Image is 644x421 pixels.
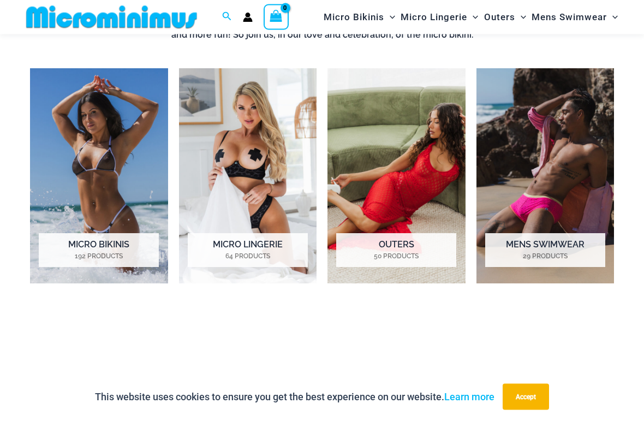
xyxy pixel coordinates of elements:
[30,69,168,283] img: Micro Bikinis
[39,252,159,262] mark: 192 Products
[476,69,615,283] img: Mens Swimwear
[444,391,494,402] a: Learn more
[179,69,317,283] img: Micro Lingerie
[327,69,466,283] a: Visit product category Outers
[319,2,622,33] nav: Site Navigation
[503,384,549,410] button: Accept
[188,234,308,268] h2: Micro Lingerie
[30,313,614,395] iframe: TrustedSite Certified
[179,69,317,283] a: Visit product category Micro Lingerie
[485,252,605,262] mark: 29 Products
[188,252,308,262] mark: 64 Products
[95,389,494,405] p: This website uses cookies to ensure you get the best experience on our website.
[515,3,526,31] span: Menu Toggle
[324,3,384,31] span: Micro Bikinis
[384,3,395,31] span: Menu Toggle
[401,3,467,31] span: Micro Lingerie
[398,3,481,31] a: Micro LingerieMenu ToggleMenu Toggle
[481,3,529,31] a: OutersMenu ToggleMenu Toggle
[529,3,621,31] a: Mens SwimwearMenu ToggleMenu Toggle
[467,3,478,31] span: Menu Toggle
[222,10,232,24] a: Search icon link
[336,234,456,268] h2: Outers
[336,252,456,262] mark: 50 Products
[39,234,159,268] h2: Micro Bikinis
[264,4,289,29] a: View Shopping Cart, empty
[327,69,466,283] img: Outers
[22,5,201,29] img: MM SHOP LOGO FLAT
[30,69,168,283] a: Visit product category Micro Bikinis
[484,3,515,31] span: Outers
[485,234,605,268] h2: Mens Swimwear
[607,3,618,31] span: Menu Toggle
[243,13,253,22] a: Account icon link
[532,3,607,31] span: Mens Swimwear
[321,3,398,31] a: Micro BikinisMenu ToggleMenu Toggle
[476,69,615,283] a: Visit product category Mens Swimwear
